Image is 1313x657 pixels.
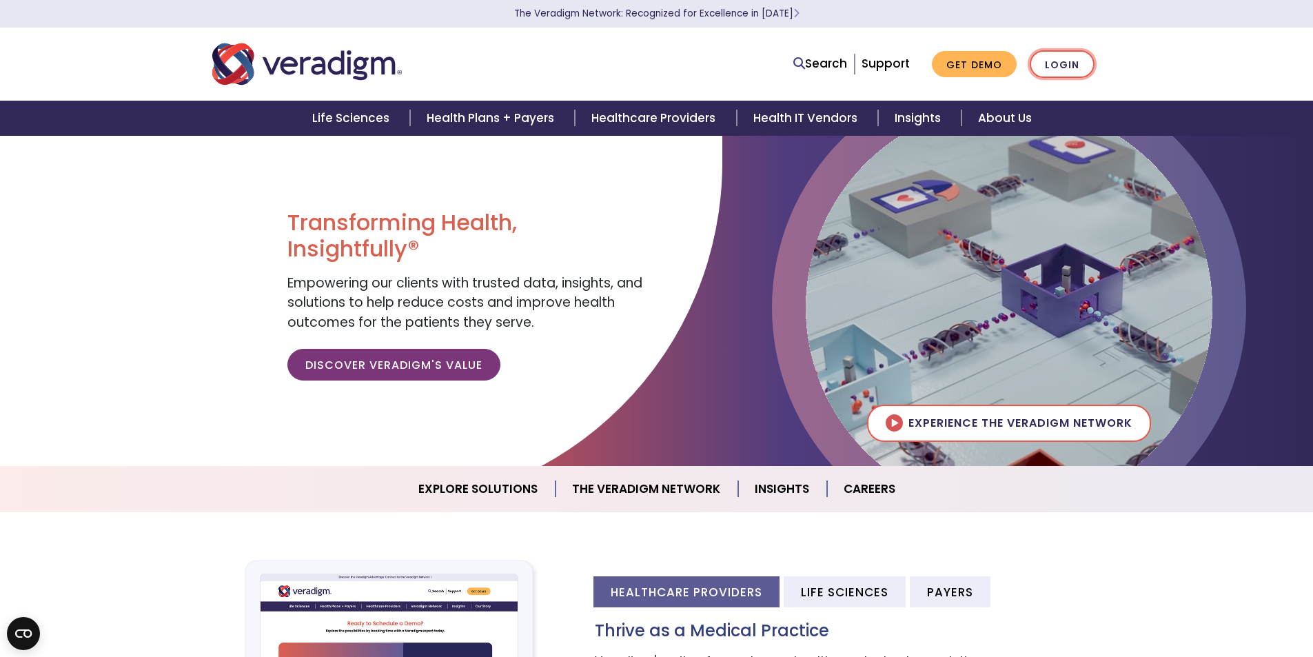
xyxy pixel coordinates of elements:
h1: Transforming Health, Insightfully® [287,210,646,263]
a: About Us [961,101,1048,136]
a: Search [793,54,847,73]
li: Life Sciences [784,576,906,607]
a: Health IT Vendors [737,101,878,136]
a: Health Plans + Payers [410,101,575,136]
a: Insights [738,472,827,507]
button: Open CMP widget [7,617,40,650]
a: Insights [878,101,961,136]
a: The Veradigm Network [556,472,738,507]
a: Life Sciences [296,101,410,136]
a: Discover Veradigm's Value [287,349,500,381]
a: Explore Solutions [402,472,556,507]
a: Careers [827,472,912,507]
a: Get Demo [932,51,1017,78]
a: Healthcare Providers [575,101,736,136]
a: Login [1030,50,1095,79]
img: Veradigm logo [212,41,402,87]
a: The Veradigm Network: Recognized for Excellence in [DATE]Learn More [514,7,800,20]
span: Learn More [793,7,800,20]
a: Support [862,55,910,72]
span: Empowering our clients with trusted data, insights, and solutions to help reduce costs and improv... [287,274,642,332]
li: Healthcare Providers [593,576,780,607]
h3: Thrive as a Medical Practice [595,621,1101,641]
li: Payers [910,576,990,607]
